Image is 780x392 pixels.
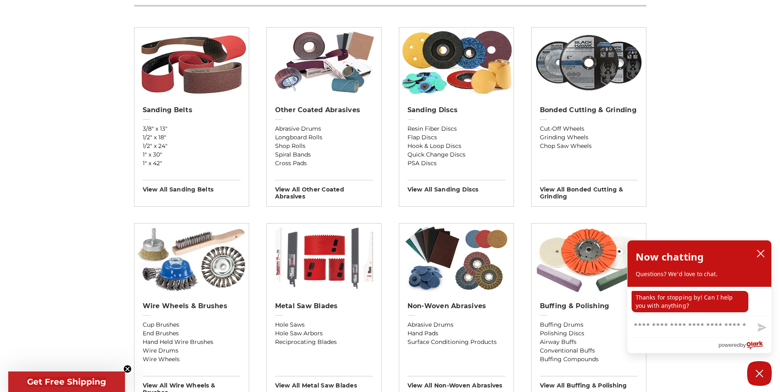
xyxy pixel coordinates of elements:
a: Abrasive Drums [275,125,373,133]
a: Buffing Drums [540,321,638,329]
a: 1" x 42" [143,159,241,168]
button: Send message [751,318,771,337]
h2: Wire Wheels & Brushes [143,302,241,310]
a: Quick Change Discs [407,150,505,159]
h3: View All buffing & polishing [540,376,638,389]
a: Hole Saws [275,321,373,329]
div: chat [627,287,771,316]
a: End Brushes [143,329,241,338]
img: Bonded Cutting & Grinding [532,28,646,97]
img: Metal Saw Blades [267,224,381,293]
h2: Non-woven Abrasives [407,302,505,310]
h3: View All metal saw blades [275,376,373,389]
a: Longboard Rolls [275,133,373,142]
h2: Now chatting [636,249,704,265]
a: Polishing Discs [540,329,638,338]
a: Wire Drums [143,346,241,355]
a: Hole Saw Arbors [275,329,373,338]
span: by [740,340,746,350]
a: Flap Discs [407,133,505,142]
a: Hand Held Wire Brushes [143,338,241,346]
a: Airway Buffs [540,338,638,346]
img: Sanding Discs [399,28,514,97]
h2: Other Coated Abrasives [275,106,373,114]
a: Surface Conditioning Products [407,338,505,346]
img: Buffing & Polishing [532,224,646,293]
h2: Buffing & Polishing [540,302,638,310]
h2: Metal Saw Blades [275,302,373,310]
a: Wire Wheels [143,355,241,364]
a: PSA Discs [407,159,505,168]
a: 3/8" x 13" [143,125,241,133]
h3: View All bonded cutting & grinding [540,180,638,200]
a: Spiral Bands [275,150,373,159]
a: Resin Fiber Discs [407,125,505,133]
a: Cut-Off Wheels [540,125,638,133]
h3: View All non-woven abrasives [407,376,505,389]
a: Chop Saw Wheels [540,142,638,150]
h2: Sanding Discs [407,106,505,114]
p: Questions? We'd love to chat. [636,270,763,278]
a: Shop Rolls [275,142,373,150]
a: Conventional Buffs [540,346,638,355]
img: Wire Wheels & Brushes [134,224,249,293]
a: Cross Pads [275,159,373,168]
a: Buffing Compounds [540,355,638,364]
a: 1/2" x 18" [143,133,241,142]
a: 1/2" x 24" [143,142,241,150]
p: Thanks for stopping by! Can I help you with anything? [632,291,748,312]
a: Cup Brushes [143,321,241,329]
div: Get Free ShippingClose teaser [8,371,125,392]
img: Non-woven Abrasives [399,224,514,293]
h2: Bonded Cutting & Grinding [540,106,638,114]
a: Hook & Loop Discs [407,142,505,150]
a: Hand Pads [407,329,505,338]
button: close chatbox [754,247,767,260]
span: powered [718,340,740,350]
div: olark chatbox [627,240,772,353]
h2: Sanding Belts [143,106,241,114]
button: Close teaser [123,365,132,373]
h3: View All sanding belts [143,180,241,193]
h3: View All sanding discs [407,180,505,193]
a: Grinding Wheels [540,133,638,142]
img: Sanding Belts [134,28,249,97]
img: Other Coated Abrasives [267,28,381,97]
a: 1" x 30" [143,150,241,159]
button: Close Chatbox [747,361,772,386]
span: Get Free Shipping [27,377,106,387]
a: Abrasive Drums [407,321,505,329]
a: Powered by Olark [718,338,771,353]
h3: View All other coated abrasives [275,180,373,200]
a: Reciprocating Blades [275,338,373,346]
